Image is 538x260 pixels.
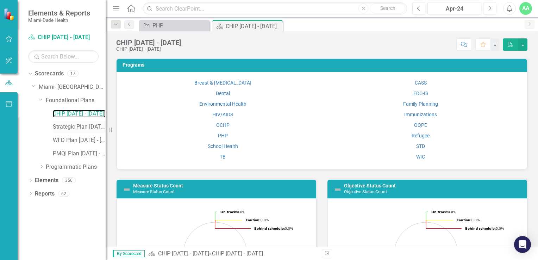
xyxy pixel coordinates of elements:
a: Scorecards [35,70,64,78]
a: Environmental Health [199,101,246,107]
a: Strategic Plan [DATE] - [DATE] [53,123,106,131]
a: TB [220,154,226,160]
img: Not Defined [123,185,131,194]
tspan: Caution: [457,217,471,222]
tspan: Behind schedule: [465,226,496,231]
text: 0.0% [465,226,504,231]
span: Elements & Reports [28,9,90,17]
a: Miami- [GEOGRAPHIC_DATA] [39,83,106,91]
button: Apr-24 [427,2,481,15]
input: Search ClearPoint... [143,2,407,15]
a: CASS [415,80,427,86]
a: Measure Status Count [133,183,183,188]
text: 0.0% [457,217,480,222]
text: 0.0% [246,217,269,222]
img: ClearPoint Strategy [4,8,16,20]
a: Objective Status Count [344,183,396,188]
tspan: Behind schedule: [254,226,285,231]
a: WIC [416,154,425,160]
a: Breast & [MEDICAL_DATA] [194,80,251,86]
a: Dental [216,91,230,96]
small: Miami-Dade Health [28,17,90,23]
span: Search [380,5,395,11]
div: » [148,250,317,258]
a: CHIP [DATE] - [DATE] [28,33,99,42]
a: Immunizations [404,112,437,117]
button: AA [519,2,532,15]
div: CHIP [DATE] - [DATE] [226,22,281,31]
a: Elements [35,177,58,185]
a: CHIP [DATE] - [DATE] [158,250,209,257]
span: By Scorecard [113,250,145,257]
a: OCHP [216,122,230,128]
a: EDC-IS [413,91,428,96]
tspan: On track: [431,209,448,214]
text: 0.0% [254,226,293,231]
a: STD [416,143,425,149]
small: Measure Status Count [133,189,175,194]
a: CHIP [DATE] - [DATE] [53,110,106,118]
a: Refugee [412,133,430,138]
div: PHP [152,21,208,30]
a: PHP [141,21,208,30]
img: Not Defined [333,185,342,194]
a: WFD Plan [DATE] - [DATE] [53,136,106,144]
a: OQPE [414,122,427,128]
div: CHIP [DATE] - [DATE] [116,39,181,47]
a: School Health [208,143,238,149]
a: PMQI Plan [DATE] - [DATE] [53,150,106,158]
div: CHIP [DATE] - [DATE] [212,250,263,257]
a: PHP [218,133,228,138]
button: Search [370,4,405,13]
small: Objective Status Count [344,189,387,194]
div: 356 [62,177,76,183]
a: Programmatic Plans [46,163,106,171]
a: HIV/AIDS [212,112,233,117]
tspan: On track: [220,209,237,214]
div: Apr-24 [430,5,479,13]
tspan: Caution: [246,217,261,222]
div: 17 [67,71,79,77]
div: Open Intercom Messenger [514,236,531,253]
text: 0.0% [220,209,245,214]
input: Search Below... [28,50,99,63]
a: Foundational Plans [46,97,106,105]
div: CHIP [DATE] - [DATE] [116,47,181,52]
h3: Programs [123,62,524,68]
a: Reports [35,190,55,198]
div: 62 [58,191,69,197]
text: 0.0% [431,209,456,214]
a: Family Planning [403,101,438,107]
